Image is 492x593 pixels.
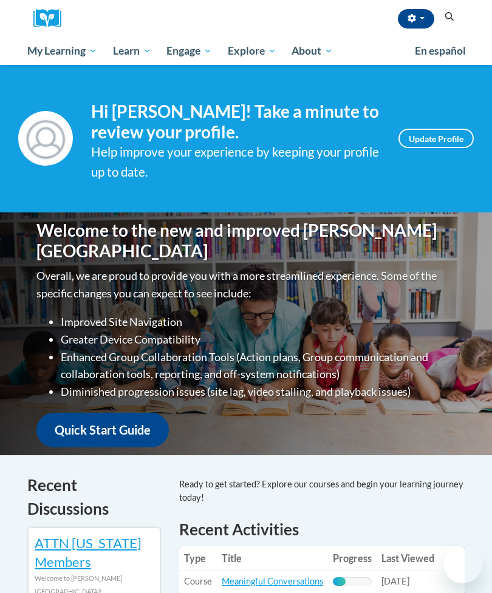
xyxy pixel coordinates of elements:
th: Last Viewed [377,546,439,571]
th: Type [179,546,217,571]
a: Quick Start Guide [36,413,169,447]
th: Progress [328,546,377,571]
h4: Hi [PERSON_NAME]! Take a minute to review your profile. [91,101,380,142]
a: About [284,37,341,65]
h1: Welcome to the new and improved [PERSON_NAME][GEOGRAPHIC_DATA] [36,220,456,261]
th: Title [217,546,328,571]
img: Logo brand [33,9,70,28]
span: My Learning [27,44,97,58]
a: En español [407,38,474,64]
span: Course [184,576,212,586]
span: About [292,44,333,58]
button: Account Settings [398,9,434,29]
span: [DATE] [381,576,409,586]
li: Diminished progression issues (site lag, video stalling, and playback issues) [61,383,456,401]
span: Learn [113,44,151,58]
a: Update Profile [398,129,474,148]
div: Progress, % [333,577,346,586]
img: Profile Image [18,111,73,166]
li: Greater Device Compatibility [61,331,456,348]
span: Engage [166,44,212,58]
a: Learn [105,37,159,65]
span: En español [415,44,466,57]
h1: Recent Activities [179,518,465,540]
a: Engage [159,37,220,65]
a: Explore [220,37,284,65]
button: Search [440,10,459,24]
iframe: Button to launch messaging window [443,544,482,583]
li: Enhanced Group Collaboration Tools (Action plans, Group communication and collaboration tools, re... [61,348,456,384]
li: Improved Site Navigation [61,313,456,331]
span: Explore [228,44,276,58]
a: Cox Campus [33,9,70,28]
div: Help improve your experience by keeping your profile up to date. [91,142,380,182]
a: Meaningful Conversations [222,576,323,586]
a: My Learning [19,37,105,65]
div: Main menu [18,37,474,65]
a: ATTN [US_STATE] Members [35,535,142,570]
h4: Recent Discussions [27,473,161,521]
p: Overall, we are proud to provide you with a more streamlined experience. Some of the specific cha... [36,267,456,302]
